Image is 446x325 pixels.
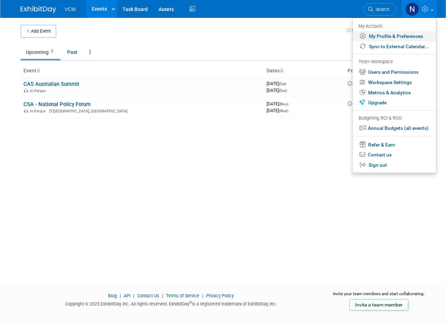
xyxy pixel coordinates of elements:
span: - [289,101,290,106]
a: Upcoming2 [21,45,60,59]
span: [DATE] [267,81,288,86]
div: Team Workspace [359,58,429,66]
span: [DATE] [267,101,290,106]
a: CSA - National Policy Forum [23,101,91,108]
span: [DATE] [267,88,287,93]
a: Annual Budgets (all events) [353,123,436,133]
span: | [118,293,123,298]
div: Invite your team members and start collaborating: [332,291,426,302]
span: Search [373,7,389,12]
span: | [160,293,165,298]
a: Privacy Policy [206,293,234,298]
img: In-Person Event [24,109,28,112]
button: Add Event [21,25,56,38]
span: | [200,293,205,298]
a: Sort by Start Date [280,68,283,73]
a: Blog [108,293,117,298]
a: Metrics & Analytics [353,88,436,98]
a: Users and Permissions [353,67,436,77]
span: Considering [348,101,377,106]
a: Workspace Settings [353,77,436,88]
a: Sign out [353,160,436,170]
img: In-Person Event [24,89,28,92]
a: Contact Us [137,293,159,298]
div: Budgeting, ROI & ROO [359,115,429,122]
sup: ® [189,301,192,304]
div: Copyright © 2025 ExhibitDay, Inc. All rights reserved. ExhibitDay is a registered trademark of Ex... [21,299,322,307]
span: In-Person [30,89,48,93]
a: Contact us [353,150,436,160]
a: Sync to External Calendar... [353,42,436,52]
th: Event [21,65,264,77]
span: | [131,293,136,298]
span: [DATE] [267,108,288,113]
img: ExhibitDay [21,6,56,13]
span: (Sat) [279,82,286,86]
a: Terms of Service [166,293,199,298]
a: Sort by Event Name [36,68,40,73]
span: 2 [49,49,55,54]
th: Dates [264,65,345,77]
a: Refer & Earn [353,139,436,150]
span: - [287,81,288,86]
a: API [124,293,130,298]
a: My Profile & Preferences [353,31,436,42]
span: (Sun) [279,89,287,93]
div: My Account [359,22,429,30]
a: How to sync to an external calendar... [346,28,426,33]
a: Search [364,3,396,16]
span: VCM [65,6,76,12]
a: Upgrade [353,98,436,108]
img: N Williams [405,2,419,16]
span: (Mon) [279,102,288,106]
span: Considering [348,81,377,86]
a: Invite a team member [349,299,408,310]
a: CAS Australian Summit [23,81,79,87]
th: Participation [345,65,426,77]
span: In-Person [30,109,48,114]
div: [GEOGRAPHIC_DATA], [GEOGRAPHIC_DATA] [23,108,261,114]
a: Past [62,45,83,59]
span: (Wed) [279,109,288,113]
